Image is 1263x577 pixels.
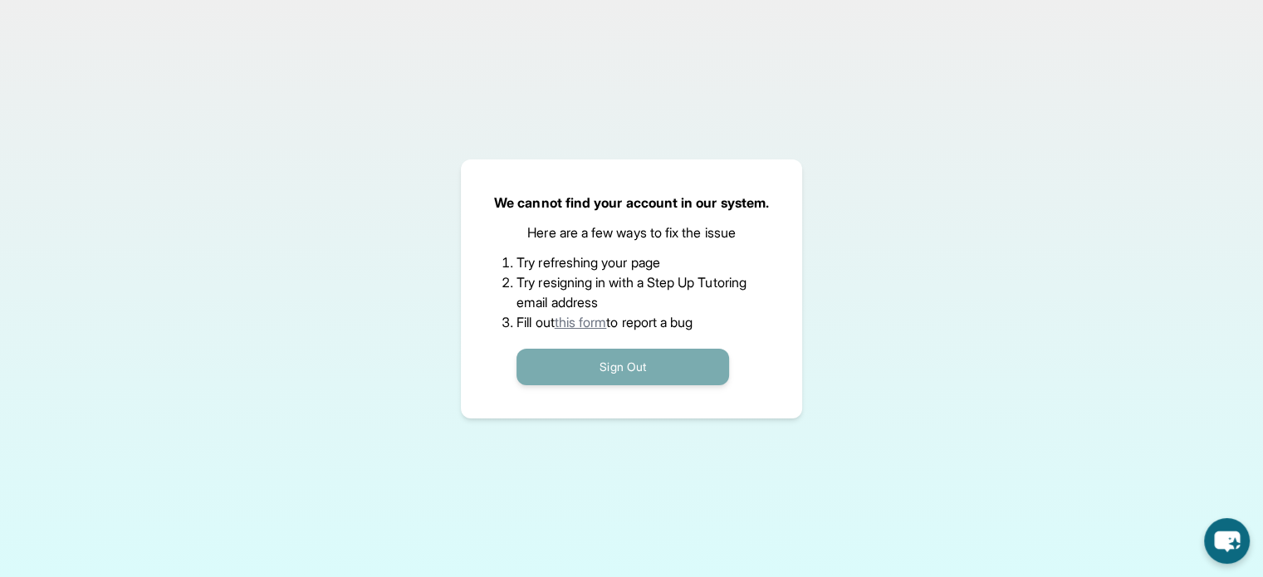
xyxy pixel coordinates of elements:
li: Try resigning in with a Step Up Tutoring email address [516,272,747,312]
a: Sign Out [516,358,729,374]
p: Here are a few ways to fix the issue [527,222,736,242]
a: this form [555,314,607,330]
button: Sign Out [516,349,729,385]
li: Try refreshing your page [516,252,747,272]
button: chat-button [1204,518,1250,564]
p: We cannot find your account in our system. [494,193,769,213]
li: Fill out to report a bug [516,312,747,332]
